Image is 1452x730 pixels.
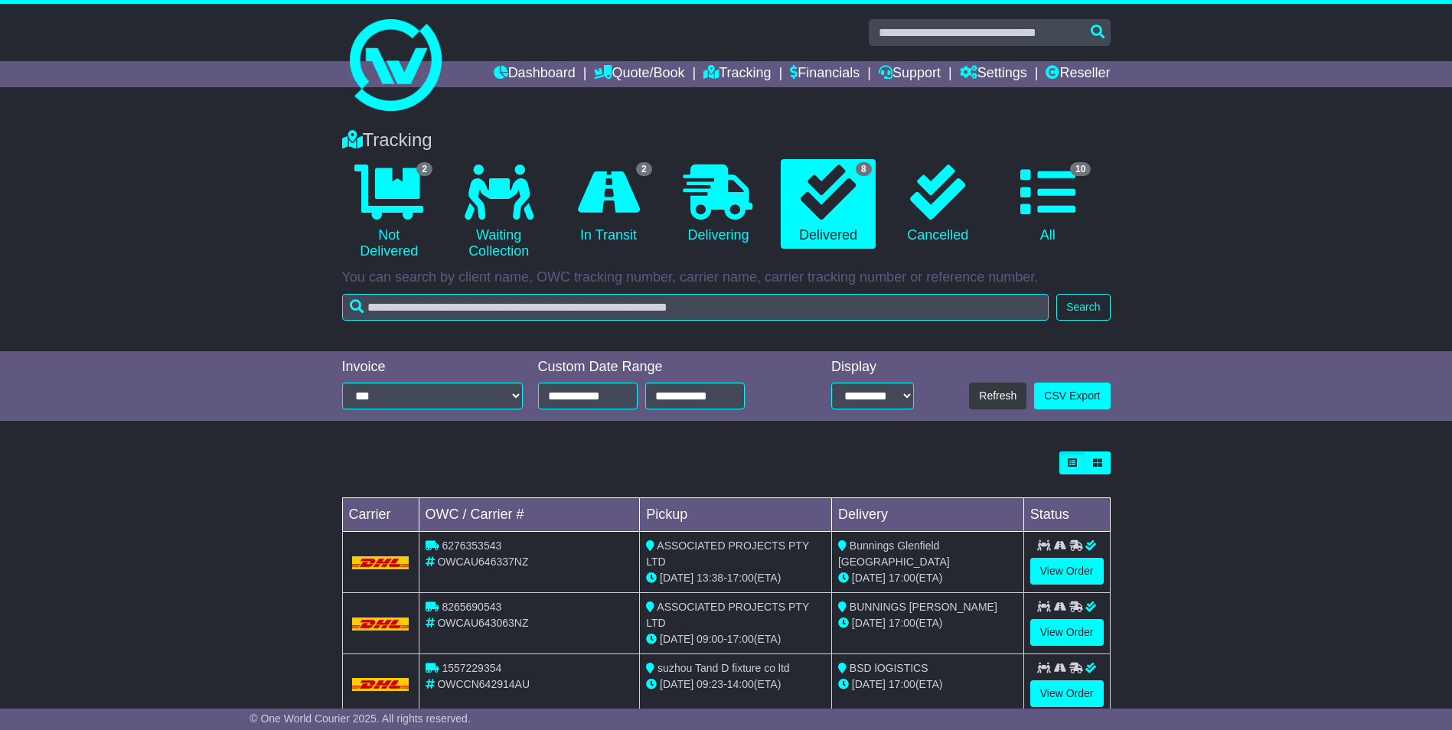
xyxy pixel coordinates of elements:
[850,662,928,674] span: BSD lOGISTICS
[879,61,941,87] a: Support
[891,159,985,249] a: Cancelled
[657,662,790,674] span: suzhou Tand D fixture co ltd
[727,633,754,645] span: 17:00
[352,678,409,690] img: DHL.png
[1034,383,1110,409] a: CSV Export
[538,359,784,376] div: Custom Date Range
[416,162,432,176] span: 2
[838,570,1017,586] div: (ETA)
[594,61,684,87] a: Quote/Book
[442,539,501,552] span: 6276353543
[452,159,546,266] a: Waiting Collection
[342,269,1111,286] p: You can search by client name, OWC tracking number, carrier name, carrier tracking number or refe...
[1023,498,1110,532] td: Status
[1000,159,1095,249] a: 10 All
[646,631,825,647] div: - (ETA)
[852,572,886,584] span: [DATE]
[352,556,409,569] img: DHL.png
[1046,61,1110,87] a: Reseller
[1030,680,1104,707] a: View Order
[342,359,523,376] div: Invoice
[969,383,1026,409] button: Refresh
[1030,558,1104,585] a: View Order
[646,570,825,586] div: - (ETA)
[646,539,809,568] span: ASSOCIATED PROJECTS PTY LTD
[960,61,1027,87] a: Settings
[1030,619,1104,646] a: View Order
[852,617,886,629] span: [DATE]
[1070,162,1091,176] span: 10
[419,498,640,532] td: OWC / Carrier #
[831,498,1023,532] td: Delivery
[838,676,1017,693] div: (ETA)
[838,615,1017,631] div: (ETA)
[442,662,501,674] span: 1557229354
[889,572,915,584] span: 17:00
[352,618,409,630] img: DHL.png
[660,678,693,690] span: [DATE]
[727,572,754,584] span: 17:00
[342,159,436,266] a: 2 Not Delivered
[660,633,693,645] span: [DATE]
[703,61,771,87] a: Tracking
[889,678,915,690] span: 17:00
[838,539,950,568] span: Bunnings Glenfield [GEOGRAPHIC_DATA]
[646,676,825,693] div: - (ETA)
[442,601,501,613] span: 8265690543
[889,617,915,629] span: 17:00
[437,678,530,690] span: OWCCN642914AU
[640,498,832,532] td: Pickup
[494,61,576,87] a: Dashboard
[781,159,875,249] a: 8 Delivered
[852,678,886,690] span: [DATE]
[250,712,471,725] span: © One World Courier 2025. All rights reserved.
[660,572,693,584] span: [DATE]
[671,159,765,249] a: Delivering
[727,678,754,690] span: 14:00
[790,61,860,87] a: Financials
[856,162,872,176] span: 8
[636,162,652,176] span: 2
[697,572,723,584] span: 13:38
[697,678,723,690] span: 09:23
[831,359,914,376] div: Display
[1056,294,1110,321] button: Search
[850,601,997,613] span: BUNNINGS [PERSON_NAME]
[437,556,528,568] span: OWCAU646337NZ
[697,633,723,645] span: 09:00
[561,159,655,249] a: 2 In Transit
[437,617,528,629] span: OWCAU643063NZ
[342,498,419,532] td: Carrier
[334,129,1118,152] div: Tracking
[646,601,809,629] span: ASSOCIATED PROJECTS PTY LTD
